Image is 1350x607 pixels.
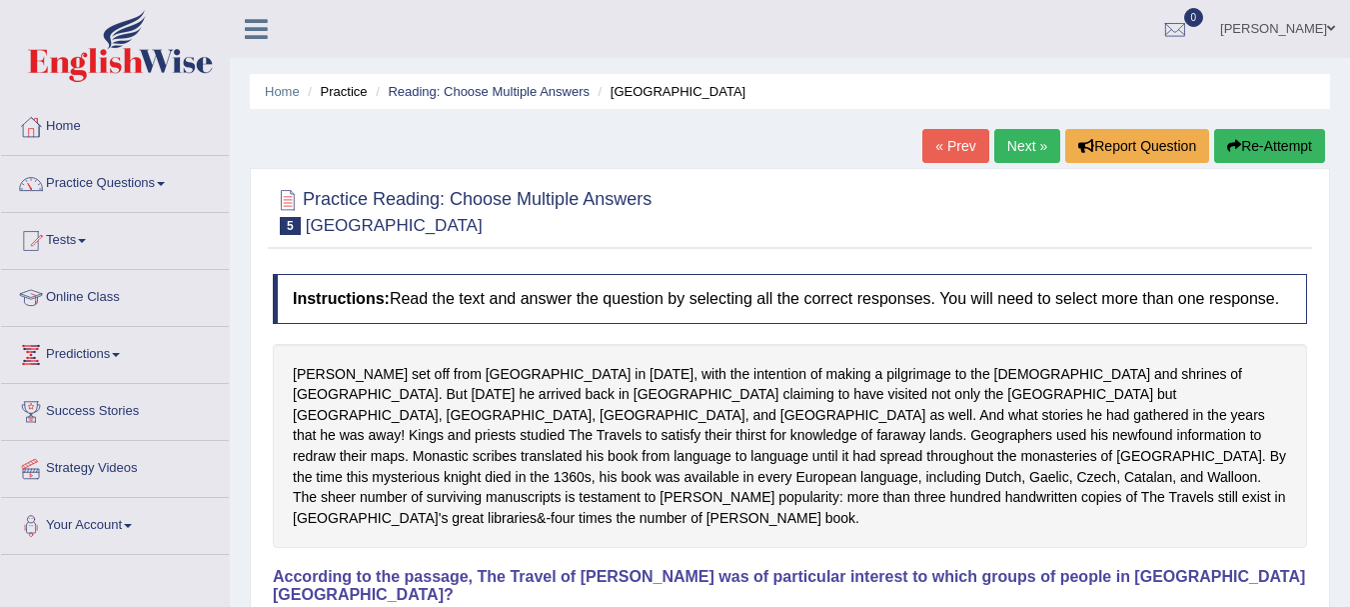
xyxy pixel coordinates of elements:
[273,568,1307,603] h4: According to the passage, The Travel of [PERSON_NAME] was of particular interest to which groups ...
[273,274,1307,324] h4: Read the text and answer the question by selecting all the correct responses. You will need to se...
[1,213,229,263] a: Tests
[1,441,229,491] a: Strategy Videos
[922,129,988,163] a: « Prev
[594,82,746,101] li: [GEOGRAPHIC_DATA]
[303,82,367,101] li: Practice
[273,344,1307,549] div: [PERSON_NAME] set off from [GEOGRAPHIC_DATA] in [DATE], with the intention of making a pilgrimage...
[1,327,229,377] a: Predictions
[388,84,590,99] a: Reading: Choose Multiple Answers
[280,217,301,235] span: 5
[994,129,1060,163] a: Next »
[265,84,300,99] a: Home
[1,498,229,548] a: Your Account
[1184,8,1204,27] span: 0
[1,384,229,434] a: Success Stories
[306,216,483,235] small: [GEOGRAPHIC_DATA]
[1,156,229,206] a: Practice Questions
[293,290,390,307] b: Instructions:
[1,99,229,149] a: Home
[1,270,229,320] a: Online Class
[273,185,652,235] h2: Practice Reading: Choose Multiple Answers
[1065,129,1209,163] button: Report Question
[1214,129,1325,163] button: Re-Attempt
